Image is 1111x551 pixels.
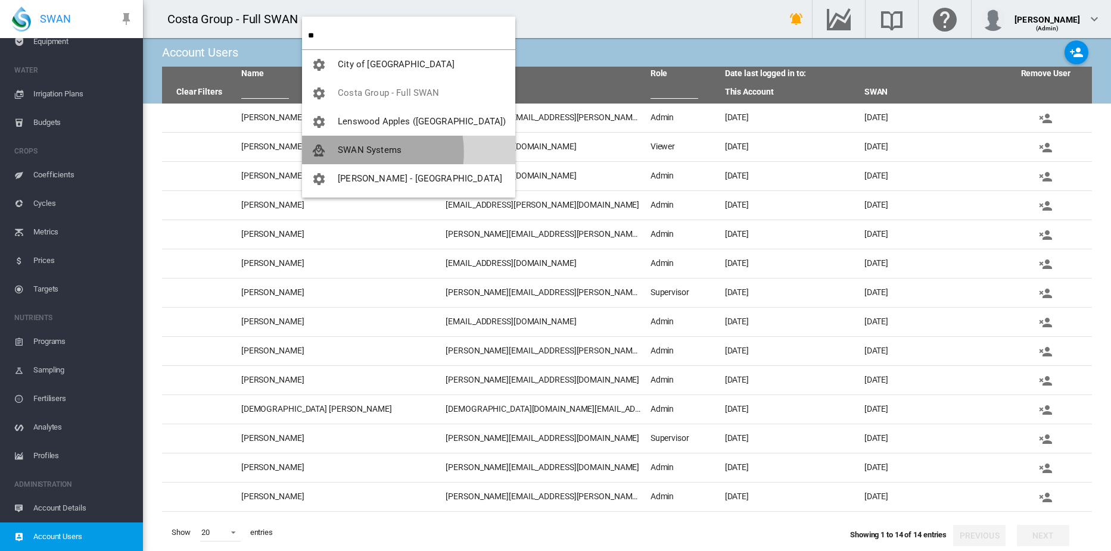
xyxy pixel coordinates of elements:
md-icon: icon-linux [312,143,326,158]
md-icon: icon-cog [312,115,326,129]
span: [PERSON_NAME] - [GEOGRAPHIC_DATA] [338,173,502,184]
button: You have 'Admin' permissions to Costa Group - Full SWAN [302,79,515,107]
md-icon: icon-cog [312,86,326,101]
button: You have 'Admin' permissions to Lenswood Apples (Oakleigh) [302,107,515,136]
span: Lenswood Apples ([GEOGRAPHIC_DATA]) [338,116,506,127]
button: You have 'SysAdmin' permissions to SWAN Systems [302,136,515,164]
span: City of [GEOGRAPHIC_DATA] [338,59,455,70]
md-icon: icon-cog [312,172,326,186]
span: SWAN Systems [338,145,402,155]
md-icon: icon-cog [312,58,326,72]
button: You have 'Admin' permissions to City of Bayswater [302,50,515,79]
button: You have 'Admin' permissions to Swinney - Brooklands [302,164,515,193]
span: Costa Group - Full SWAN [338,87,439,98]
